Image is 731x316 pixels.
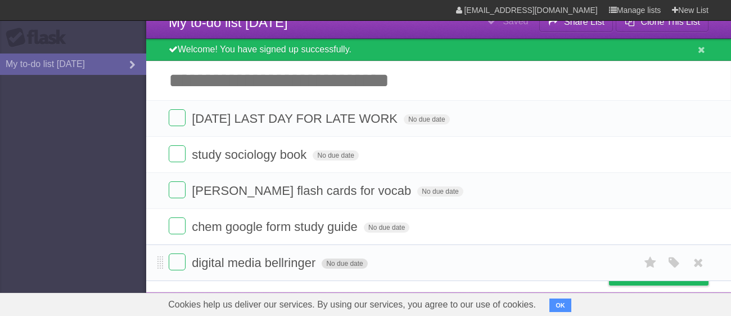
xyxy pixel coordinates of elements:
[313,150,358,161] span: No due date
[404,114,449,124] span: No due date
[6,28,73,48] div: Flask
[616,12,709,32] button: Clone This List
[169,181,186,198] label: Done
[169,217,186,234] label: Done
[169,253,186,270] label: Done
[417,186,463,197] span: No due date
[364,222,409,233] span: No due date
[169,15,288,30] span: My to-do list [DATE]
[503,16,528,26] b: Saved
[640,253,661,272] label: Star task
[192,148,309,162] span: study sociology book
[169,109,186,126] label: Done
[633,265,703,285] span: Buy me a coffee
[564,17,604,26] b: Share List
[192,220,360,234] span: chem google form study guide
[322,259,367,269] span: No due date
[146,39,731,61] div: Welcome! You have signed up successfully.
[157,293,547,316] span: Cookies help us deliver our services. By using our services, you agree to our use of cookies.
[192,184,414,198] span: [PERSON_NAME] flash cards for vocab
[192,112,400,126] span: [DATE] LAST DAY FOR LATE WORK
[549,299,571,312] button: OK
[640,17,700,26] b: Clone This List
[539,12,613,32] button: Share List
[192,256,318,270] span: digital media bellringer
[169,145,186,162] label: Done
